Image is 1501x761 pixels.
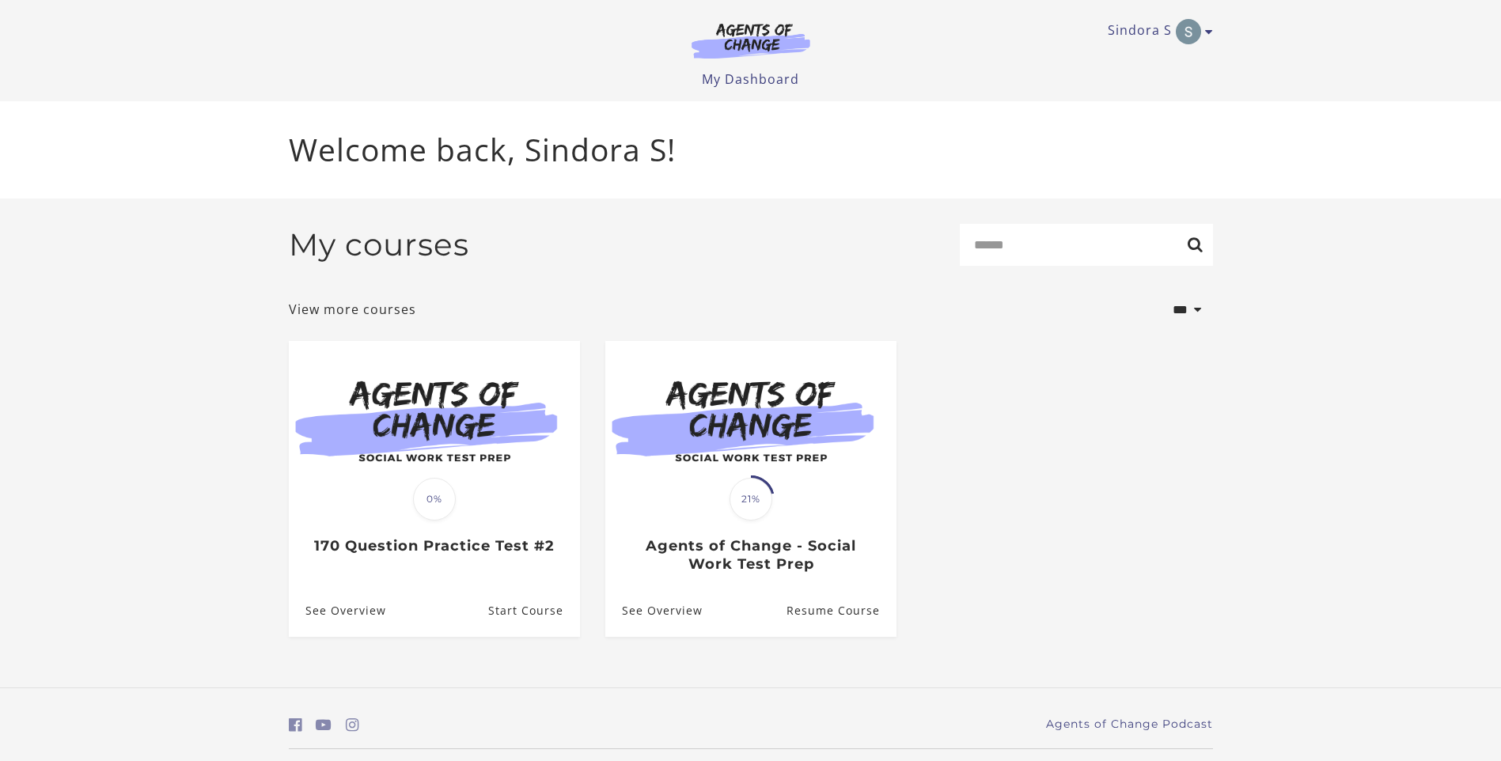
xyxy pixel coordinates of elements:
[346,714,359,736] a: https://www.instagram.com/agentsofchangeprep/ (Open in a new window)
[605,585,703,637] a: Agents of Change - Social Work Test Prep: See Overview
[1108,19,1205,44] a: Toggle menu
[316,717,332,733] i: https://www.youtube.com/c/AgentsofChangeTestPrepbyMeaganMitchell (Open in a new window)
[289,300,416,319] a: View more courses
[305,537,563,555] h3: 170 Question Practice Test #2
[702,70,799,88] a: My Dashboard
[413,478,456,521] span: 0%
[487,585,579,637] a: 170 Question Practice Test #2: Resume Course
[786,585,896,637] a: Agents of Change - Social Work Test Prep: Resume Course
[289,714,302,736] a: https://www.facebook.com/groups/aswbtestprep (Open in a new window)
[289,127,1213,173] p: Welcome back, Sindora S!
[346,717,359,733] i: https://www.instagram.com/agentsofchangeprep/ (Open in a new window)
[289,226,469,263] h2: My courses
[675,22,827,59] img: Agents of Change Logo
[1046,716,1213,733] a: Agents of Change Podcast
[289,585,386,637] a: 170 Question Practice Test #2: See Overview
[316,714,332,736] a: https://www.youtube.com/c/AgentsofChangeTestPrepbyMeaganMitchell (Open in a new window)
[730,478,772,521] span: 21%
[622,537,879,573] h3: Agents of Change - Social Work Test Prep
[289,717,302,733] i: https://www.facebook.com/groups/aswbtestprep (Open in a new window)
